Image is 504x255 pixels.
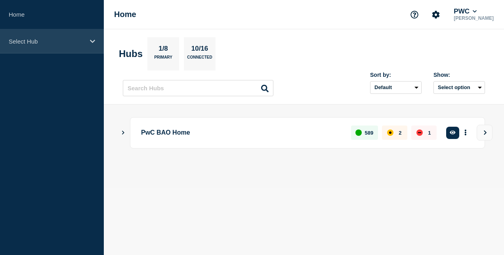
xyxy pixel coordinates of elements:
[370,81,422,94] select: Sort by
[119,48,143,59] h2: Hubs
[460,126,471,140] button: More actions
[154,55,172,63] p: Primary
[399,130,401,136] p: 2
[156,45,171,55] p: 1/8
[428,130,431,136] p: 1
[477,125,493,141] button: View
[433,72,485,78] div: Show:
[452,15,495,21] p: [PERSON_NAME]
[114,10,136,19] h1: Home
[370,72,422,78] div: Sort by:
[433,81,485,94] button: Select option
[9,38,85,45] p: Select Hub
[187,55,212,63] p: Connected
[365,130,374,136] p: 589
[428,6,444,23] button: Account settings
[416,129,423,136] div: down
[188,45,211,55] p: 10/16
[121,130,125,136] button: Show Connected Hubs
[406,6,423,23] button: Support
[387,129,393,136] div: affected
[141,126,342,140] p: PwC BAO Home
[355,129,362,136] div: up
[452,8,478,15] button: PWC
[123,80,273,96] input: Search Hubs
